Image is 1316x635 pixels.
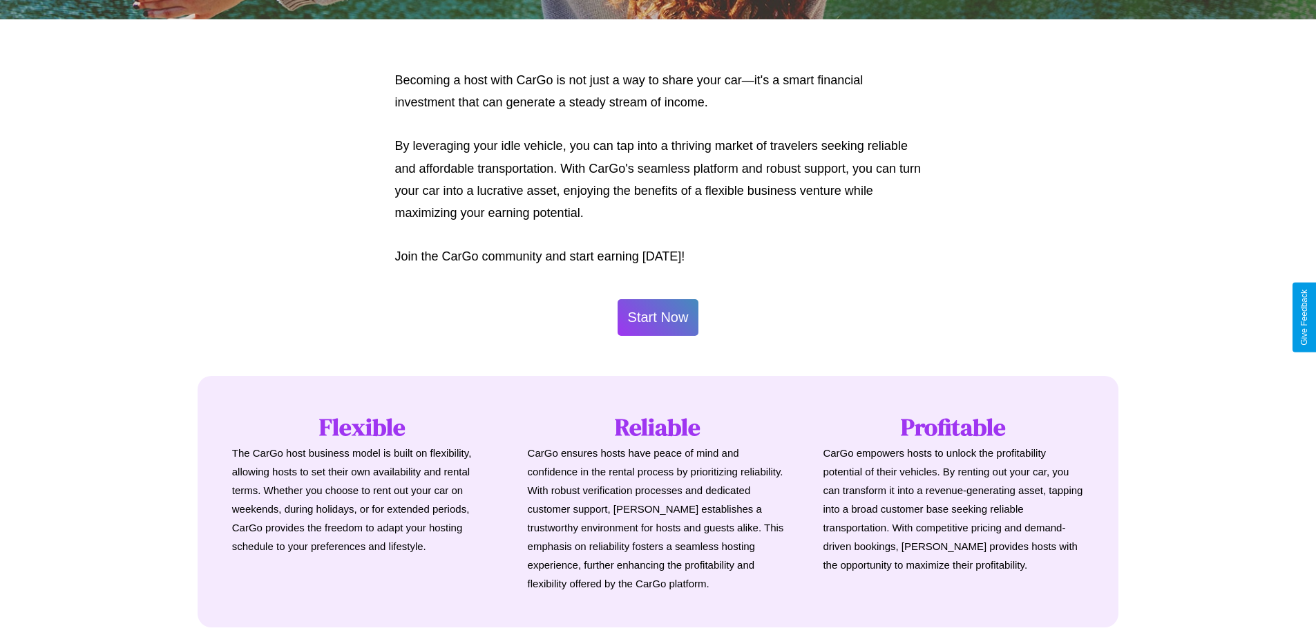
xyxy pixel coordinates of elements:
p: Becoming a host with CarGo is not just a way to share your car—it's a smart financial investment ... [395,69,922,114]
p: Join the CarGo community and start earning [DATE]! [395,245,922,267]
h1: Profitable [823,410,1084,444]
h1: Flexible [232,410,493,444]
p: By leveraging your idle vehicle, you can tap into a thriving market of travelers seeking reliable... [395,135,922,225]
h1: Reliable [528,410,789,444]
div: Give Feedback [1299,290,1309,345]
p: CarGo empowers hosts to unlock the profitability potential of their vehicles. By renting out your... [823,444,1084,574]
button: Start Now [618,299,699,336]
p: CarGo ensures hosts have peace of mind and confidence in the rental process by prioritizing relia... [528,444,789,593]
p: The CarGo host business model is built on flexibility, allowing hosts to set their own availabili... [232,444,493,556]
